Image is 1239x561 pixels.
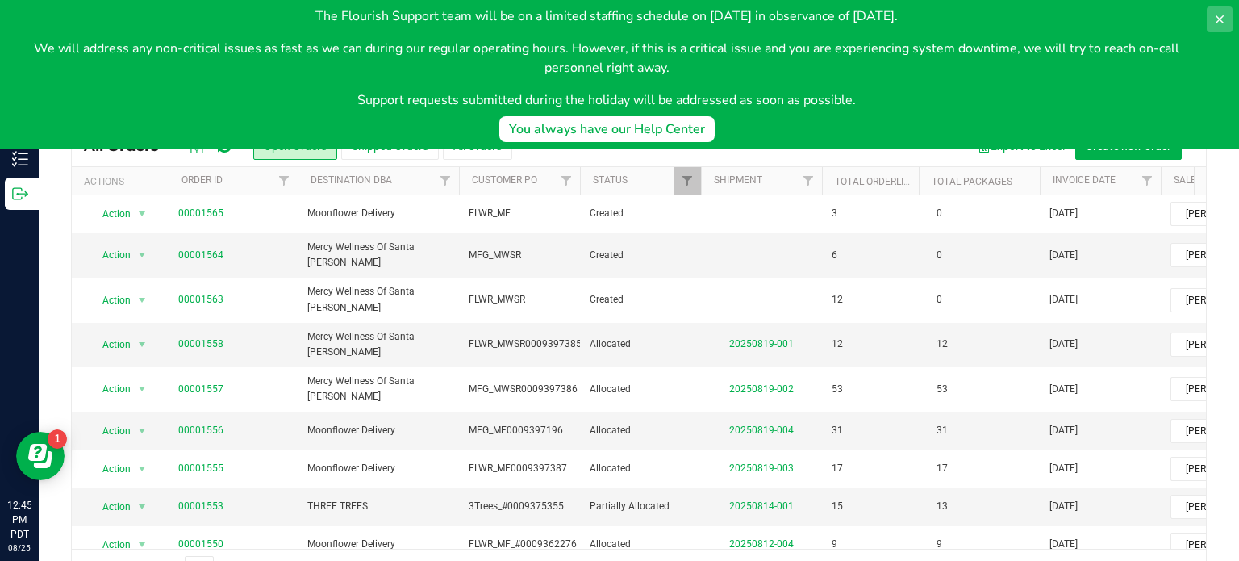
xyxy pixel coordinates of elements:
a: 00001553 [178,499,223,514]
a: 00001563 [178,292,223,308]
span: 17 [832,461,843,476]
span: select [132,496,152,518]
span: Action [88,496,131,518]
span: 9 [832,537,837,552]
span: select [132,534,152,556]
span: Action [88,333,131,356]
a: Filter [674,167,701,195]
span: 6 [832,248,837,263]
span: Mercy Wellness Of Santa [PERSON_NAME] [307,329,449,360]
a: Customer PO [472,174,537,186]
span: Created [590,292,691,308]
span: Action [88,534,131,556]
span: [DATE] [1049,499,1078,514]
span: FLWR_MF [469,206,570,221]
a: Total Packages [932,176,1012,187]
span: Action [88,289,131,312]
span: [DATE] [1049,248,1078,263]
span: 3 [832,206,837,221]
span: 53 [928,378,956,401]
span: 13 [928,495,956,518]
span: [DATE] [1049,206,1078,221]
span: MFG_MF0009397196 [469,423,570,438]
span: Created [590,206,691,221]
span: 9 [928,533,950,556]
a: 00001557 [178,382,223,397]
span: Action [88,203,131,225]
span: 0 [928,288,950,312]
iframe: Resource center unread badge [48,429,67,449]
span: Action [88,420,131,442]
a: 20250814-001 [729,500,794,512]
a: 00001556 [178,423,223,438]
span: 12 [832,337,843,352]
span: Allocated [590,337,691,352]
span: select [132,244,152,266]
a: Filter [1134,167,1161,195]
span: select [132,458,152,480]
span: 12 [928,333,956,356]
p: Support requests submitted during the holiday will be addressed as soon as possible. [13,90,1200,110]
a: Filter [553,167,580,195]
span: 17 [928,457,956,480]
a: Shipment [714,174,762,186]
a: 20250819-003 [729,463,794,474]
span: [DATE] [1049,337,1078,352]
iframe: Resource center [16,432,65,480]
a: Total Orderlines [835,176,922,187]
span: MFG_MWSR [469,248,570,263]
span: 31 [928,419,956,442]
span: Mercy Wellness Of Santa [PERSON_NAME] [307,240,449,270]
span: FLWR_MF_#0009362276 [469,537,577,552]
span: 0 [928,244,950,267]
span: MFG_MWSR0009397386 [469,382,578,397]
span: Partially Allocated [590,499,691,514]
a: Status [593,174,628,186]
span: [DATE] [1049,292,1078,308]
span: 3Trees_#0009375355 [469,499,570,514]
span: Created [590,248,691,263]
span: Allocated [590,423,691,438]
div: You always have our Help Center [509,119,705,139]
span: Mercy Wellness Of Santa [PERSON_NAME] [307,284,449,315]
p: The Flourish Support team will be on a limited staffing schedule on [DATE] in observance of [DATE]. [13,6,1200,26]
span: 53 [832,382,843,397]
p: We will address any non-critical issues as fast as we can during our regular operating hours. How... [13,39,1200,77]
span: Allocated [590,537,691,552]
span: Moonflower Delivery [307,206,449,221]
a: 00001550 [178,537,223,552]
p: 12:45 PM PDT [7,498,31,542]
inline-svg: Inventory [12,151,28,167]
a: Filter [795,167,822,195]
span: Action [88,378,131,400]
span: THREE TREES [307,499,449,514]
span: [DATE] [1049,537,1078,552]
a: Order ID [181,174,223,186]
span: Mercy Wellness Of Santa [PERSON_NAME] [307,374,449,404]
span: select [132,420,152,442]
span: Allocated [590,461,691,476]
span: select [132,289,152,312]
span: Create new order [1086,140,1171,153]
a: 00001565 [178,206,223,221]
span: [DATE] [1049,423,1078,438]
a: 20250819-001 [729,338,794,350]
span: 31 [832,423,843,438]
a: 00001564 [178,248,223,263]
a: 20250819-002 [729,383,794,395]
span: FLWR_MWSR0009397385 [469,337,582,352]
span: Moonflower Delivery [307,537,449,552]
p: 08/25 [7,542,31,554]
span: FLWR_MF0009397387 [469,461,570,476]
inline-svg: Outbound [12,186,28,202]
span: 15 [832,499,843,514]
a: Destination DBA [311,174,392,186]
span: select [132,203,152,225]
span: 12 [832,292,843,308]
span: Allocated [590,382,691,397]
a: Filter [432,167,459,195]
span: [DATE] [1049,382,1078,397]
a: Filter [271,167,298,195]
a: 00001555 [178,461,223,476]
div: Actions [84,176,162,187]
